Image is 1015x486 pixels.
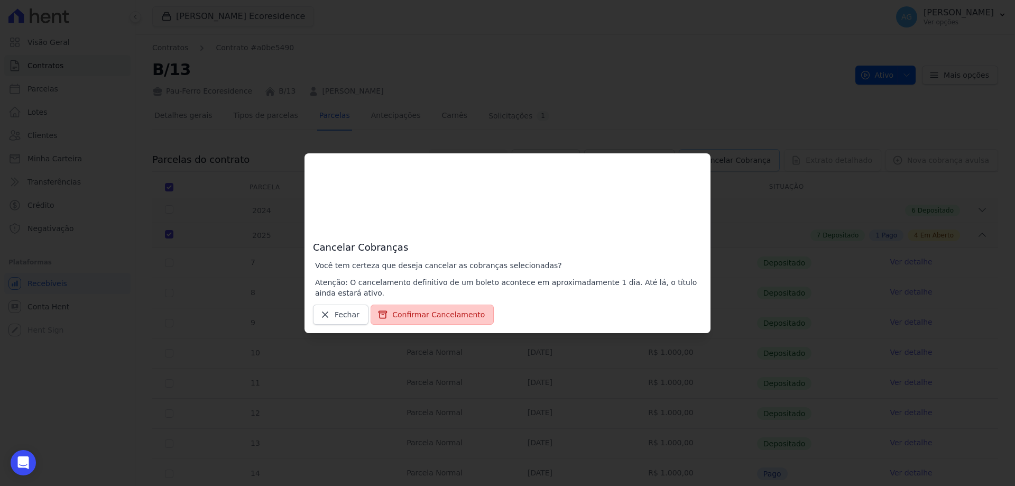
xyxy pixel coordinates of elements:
p: Atenção: O cancelamento definitivo de um boleto acontece em aproximadamente 1 dia. Até lá, o títu... [315,277,702,298]
h3: Cancelar Cobranças [313,162,702,254]
div: Open Intercom Messenger [11,450,36,475]
a: Fechar [313,305,368,325]
span: Fechar [335,309,359,320]
p: Você tem certeza que deseja cancelar as cobranças selecionadas? [315,260,702,271]
button: Confirmar Cancelamento [371,305,494,325]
